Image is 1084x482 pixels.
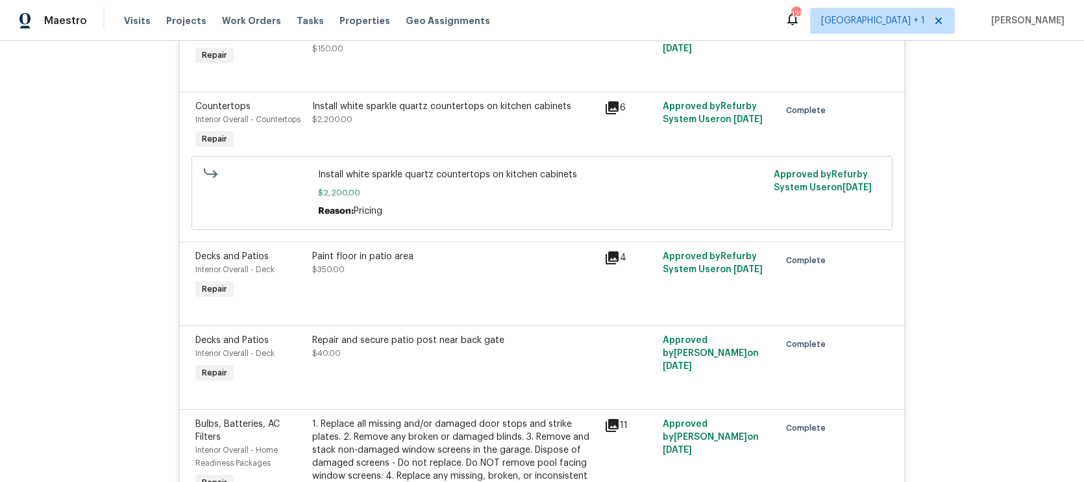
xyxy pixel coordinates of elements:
[843,183,872,192] span: [DATE]
[195,116,301,123] span: Interior Overall - Countertops
[312,116,352,123] span: $2,200.00
[195,446,278,467] span: Interior Overall - Home Readiness Packages
[195,266,275,273] span: Interior Overall - Deck
[312,100,597,113] div: Install white sparkle quartz countertops on kitchen cabinets
[318,186,767,199] span: $2,200.00
[195,102,251,111] span: Countertops
[312,266,345,273] span: $350.00
[604,418,655,433] div: 11
[733,115,763,124] span: [DATE]
[124,14,151,27] span: Visits
[791,8,800,21] div: 122
[786,338,831,351] span: Complete
[733,265,763,274] span: [DATE]
[339,14,390,27] span: Properties
[786,422,831,435] span: Complete
[44,14,87,27] span: Maestro
[406,14,490,27] span: Geo Assignments
[195,420,280,442] span: Bulbs, Batteries, AC Filters
[786,254,831,267] span: Complete
[166,14,206,27] span: Projects
[297,16,324,25] span: Tasks
[197,366,232,379] span: Repair
[312,45,343,53] span: $150.00
[197,49,232,62] span: Repair
[663,252,763,274] span: Approved by Refurby System User on
[663,102,763,124] span: Approved by Refurby System User on
[312,334,597,347] div: Repair and secure patio post near back gate
[774,170,872,192] span: Approved by Refurby System User on
[663,336,759,371] span: Approved by [PERSON_NAME] on
[821,14,925,27] span: [GEOGRAPHIC_DATA] + 1
[663,362,692,371] span: [DATE]
[663,420,759,455] span: Approved by [PERSON_NAME] on
[195,252,269,261] span: Decks and Patios
[604,250,655,266] div: 4
[604,100,655,116] div: 6
[195,336,269,345] span: Decks and Patios
[786,104,831,117] span: Complete
[197,283,232,296] span: Repair
[354,207,382,216] span: Pricing
[312,250,597,263] div: Paint floor in patio area
[195,349,275,357] span: Interior Overall - Deck
[312,349,341,357] span: $40.00
[663,446,692,455] span: [DATE]
[197,133,232,146] span: Repair
[986,14,1065,27] span: [PERSON_NAME]
[222,14,281,27] span: Work Orders
[318,207,354,216] span: Reason:
[663,44,692,53] span: [DATE]
[318,168,767,181] span: Install white sparkle quartz countertops on kitchen cabinets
